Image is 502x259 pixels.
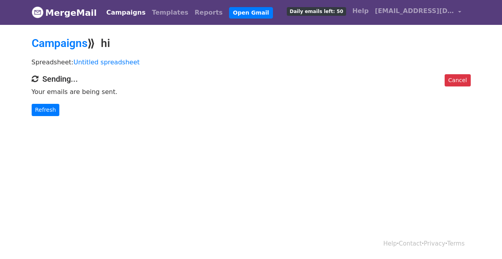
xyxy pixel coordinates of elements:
[74,58,140,66] a: Untitled spreadsheet
[32,37,471,50] h2: ⟫ hi
[349,3,372,19] a: Help
[229,7,273,19] a: Open Gmail
[424,240,445,247] a: Privacy
[399,240,422,247] a: Contact
[284,3,349,19] a: Daily emails left: 50
[375,6,454,16] span: [EMAIL_ADDRESS][DOMAIN_NAME]
[445,74,470,86] a: Cancel
[32,6,44,18] img: MergeMail logo
[103,5,149,21] a: Campaigns
[32,74,471,84] h4: Sending...
[32,104,60,116] a: Refresh
[372,3,464,22] a: [EMAIL_ADDRESS][DOMAIN_NAME]
[32,37,87,50] a: Campaigns
[149,5,191,21] a: Templates
[32,88,471,96] p: Your emails are being sent.
[32,4,97,21] a: MergeMail
[383,240,397,247] a: Help
[447,240,464,247] a: Terms
[32,58,471,66] p: Spreadsheet:
[462,221,502,259] iframe: Chat Widget
[191,5,226,21] a: Reports
[287,7,346,16] span: Daily emails left: 50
